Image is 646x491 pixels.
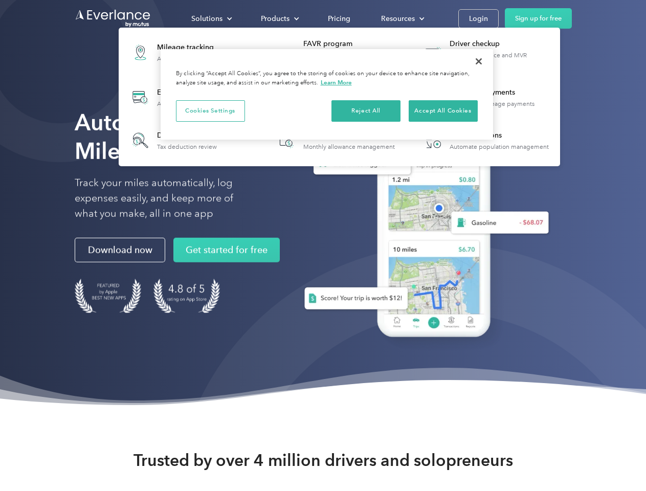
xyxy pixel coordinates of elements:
[261,12,289,25] div: Products
[75,279,141,313] img: Badge for Featured by Apple Best New Apps
[176,100,245,122] button: Cookies Settings
[75,9,151,28] a: Go to homepage
[450,52,554,66] div: License, insurance and MVR verification
[157,143,217,150] div: Tax deduction review
[467,50,490,73] button: Close
[270,124,400,157] a: Accountable planMonthly allowance management
[124,124,222,157] a: Deduction finderTax deduction review
[469,12,488,25] div: Login
[157,100,231,107] div: Automatic transaction logs
[458,9,499,28] a: Login
[321,79,352,86] a: More information about your privacy, opens in a new tab
[181,10,240,28] div: Solutions
[157,55,224,62] div: Automatic mileage logs
[124,34,229,71] a: Mileage trackingAutomatic mileage logs
[119,28,560,166] nav: Products
[381,12,415,25] div: Resources
[157,42,224,53] div: Mileage tracking
[505,8,572,29] a: Sign up for free
[450,130,549,141] div: HR Integrations
[331,100,400,122] button: Reject All
[303,143,395,150] div: Monthly allowance management
[176,70,478,87] div: By clicking “Accept All Cookies”, you agree to the storing of cookies on your device to enhance s...
[251,10,307,28] div: Products
[161,49,493,140] div: Privacy
[409,100,478,122] button: Accept All Cookies
[191,12,222,25] div: Solutions
[75,175,257,221] p: Track your miles automatically, log expenses easily, and keep more of what you make, all in one app
[157,130,217,141] div: Deduction finder
[173,238,280,262] a: Get started for free
[416,124,554,157] a: HR IntegrationsAutomate population management
[270,34,409,71] a: FAVR programFixed & Variable Rate reimbursement design & management
[450,143,549,150] div: Automate population management
[124,79,236,116] a: Expense trackingAutomatic transaction logs
[153,279,220,313] img: 4.9 out of 5 stars on the app store
[161,49,493,140] div: Cookie banner
[450,39,554,49] div: Driver checkup
[318,10,361,28] a: Pricing
[303,39,408,49] div: FAVR program
[328,12,350,25] div: Pricing
[133,450,513,471] strong: Trusted by over 4 million drivers and solopreneurs
[288,97,557,352] img: Everlance, mileage tracker app, expense tracking app
[416,34,555,71] a: Driver checkupLicense, insurance and MVR verification
[157,87,231,98] div: Expense tracking
[75,238,165,262] a: Download now
[371,10,433,28] div: Resources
